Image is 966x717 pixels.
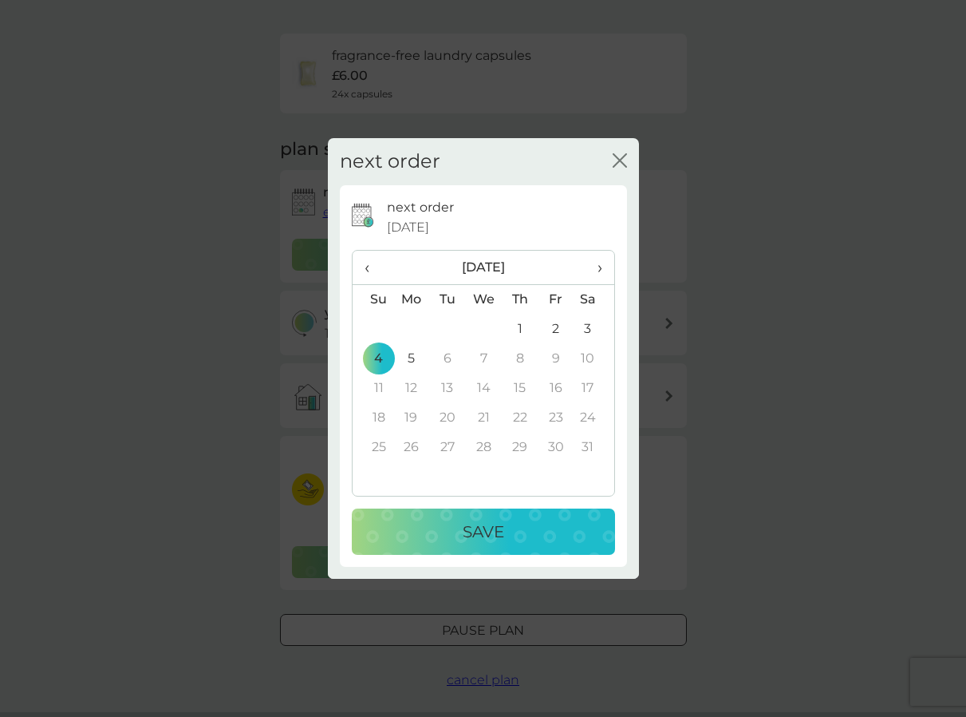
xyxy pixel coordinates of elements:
[574,284,613,315] th: Sa
[353,433,393,462] td: 25
[502,315,538,344] td: 1
[502,433,538,462] td: 29
[429,284,465,315] th: Tu
[465,403,502,433] td: 21
[538,284,574,315] th: Fr
[502,374,538,403] td: 15
[393,251,574,285] th: [DATE]
[574,344,613,374] td: 10
[538,403,574,433] td: 23
[574,315,613,344] td: 3
[574,374,613,403] td: 17
[393,403,430,433] td: 19
[365,251,381,284] span: ‹
[502,284,538,315] th: Th
[586,251,601,284] span: ›
[340,150,440,173] h2: next order
[352,509,615,555] button: Save
[538,315,574,344] td: 2
[463,519,504,545] p: Save
[574,433,613,462] td: 31
[538,374,574,403] td: 16
[353,344,393,374] td: 4
[465,374,502,403] td: 14
[574,403,613,433] td: 24
[429,433,465,462] td: 27
[387,217,429,238] span: [DATE]
[613,153,627,170] button: close
[538,433,574,462] td: 30
[429,344,465,374] td: 6
[353,403,393,433] td: 18
[393,344,430,374] td: 5
[429,374,465,403] td: 13
[502,403,538,433] td: 22
[429,403,465,433] td: 20
[393,284,430,315] th: Mo
[393,433,430,462] td: 26
[538,344,574,374] td: 9
[387,197,454,218] p: next order
[502,344,538,374] td: 8
[465,344,502,374] td: 7
[353,284,393,315] th: Su
[465,433,502,462] td: 28
[353,374,393,403] td: 11
[465,284,502,315] th: We
[393,374,430,403] td: 12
